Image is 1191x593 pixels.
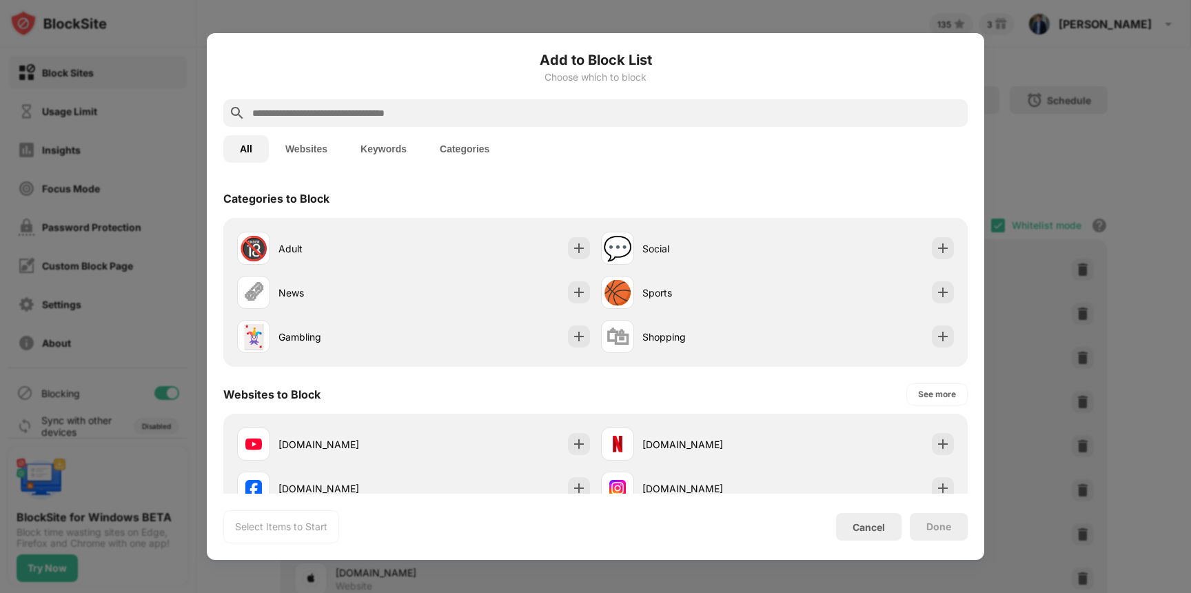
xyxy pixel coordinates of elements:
[239,234,268,263] div: 🔞
[278,330,414,344] div: Gambling
[223,388,320,401] div: Websites to Block
[245,436,262,452] img: favicons
[239,323,268,351] div: 🃏
[235,520,327,534] div: Select Items to Start
[278,285,414,300] div: News
[278,437,414,452] div: [DOMAIN_NAME]
[223,50,968,70] h6: Add to Block List
[642,330,777,344] div: Shopping
[344,135,423,163] button: Keywords
[642,437,777,452] div: [DOMAIN_NAME]
[223,72,968,83] div: Choose which to block
[642,241,777,256] div: Social
[926,521,951,532] div: Done
[642,481,777,496] div: [DOMAIN_NAME]
[603,234,632,263] div: 💬
[606,323,629,351] div: 🛍
[223,135,269,163] button: All
[609,480,626,496] img: favicons
[423,135,506,163] button: Categories
[918,388,956,401] div: See more
[229,105,245,121] img: search.svg
[278,241,414,256] div: Adult
[245,480,262,496] img: favicons
[853,521,885,533] div: Cancel
[603,279,632,307] div: 🏀
[269,135,344,163] button: Websites
[223,192,329,205] div: Categories to Block
[642,285,777,300] div: Sports
[278,481,414,496] div: [DOMAIN_NAME]
[609,436,626,452] img: favicons
[242,279,265,307] div: 🗞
